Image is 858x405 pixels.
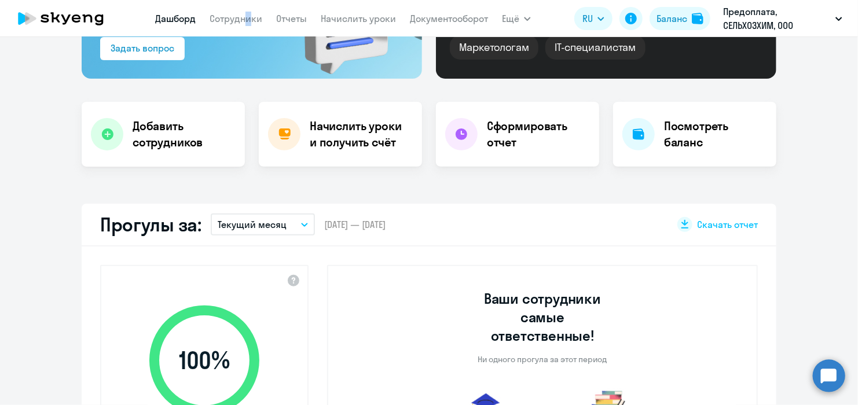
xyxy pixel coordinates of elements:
p: Предоплата, СЕЛЬХОЗХИМ, ООО [723,5,831,32]
a: Отчеты [276,13,307,24]
p: Ни одного прогула за этот период [478,354,607,365]
a: Документооборот [410,13,488,24]
span: Ещё [502,12,519,25]
div: Баланс [657,12,687,25]
a: Сотрудники [210,13,262,24]
button: RU [574,7,613,30]
button: Задать вопрос [100,37,185,60]
span: [DATE] — [DATE] [324,218,386,231]
img: balance [692,13,703,24]
span: Скачать отчет [697,218,758,231]
h3: Ваши сотрудники самые ответственные! [468,289,617,345]
span: 100 % [138,347,271,374]
div: Маркетологам [450,35,538,60]
div: Задать вопрос [111,41,174,55]
h4: Начислить уроки и получить счёт [310,118,410,150]
button: Ещё [502,7,531,30]
button: Балансbalance [650,7,710,30]
a: Дашборд [155,13,196,24]
button: Предоплата, СЕЛЬХОЗХИМ, ООО [717,5,848,32]
h4: Сформировать отчет [487,118,590,150]
a: Начислить уроки [321,13,396,24]
div: IT-специалистам [545,35,645,60]
h4: Добавить сотрудников [133,118,236,150]
p: Текущий месяц [218,218,287,231]
h2: Прогулы за: [100,213,201,236]
span: RU [582,12,593,25]
h4: Посмотреть баланс [664,118,767,150]
button: Текущий месяц [211,213,315,235]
